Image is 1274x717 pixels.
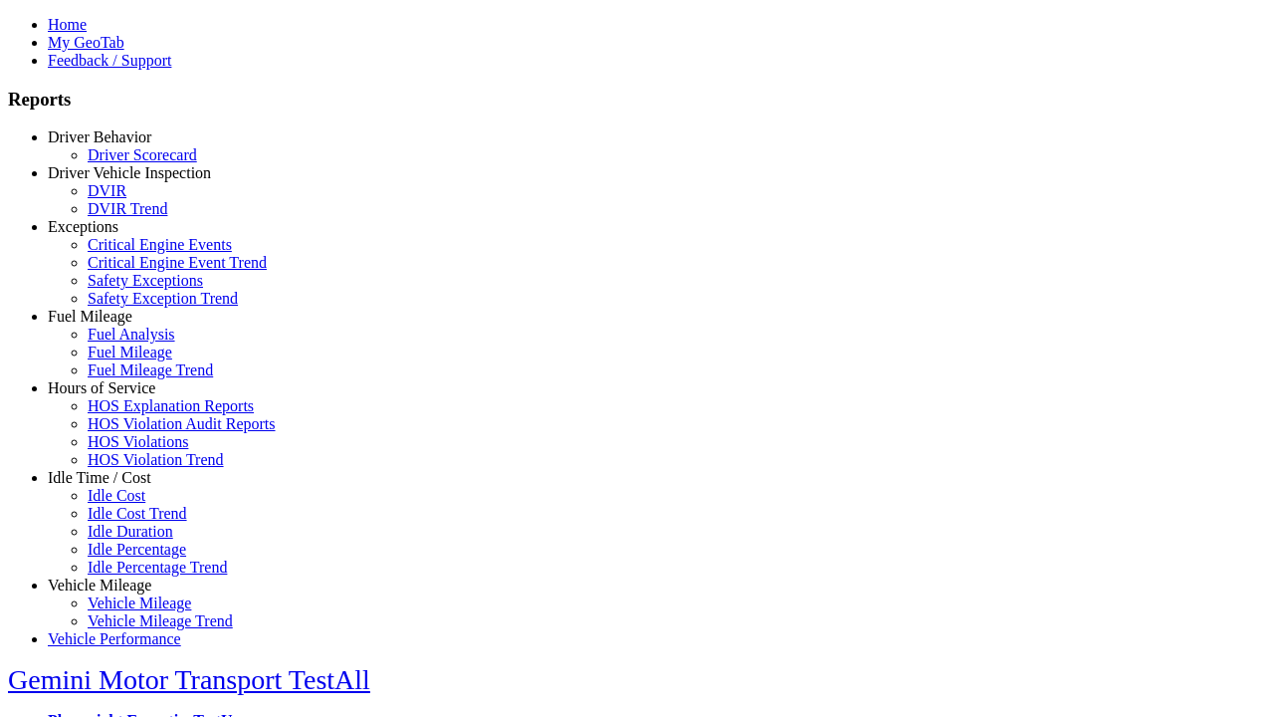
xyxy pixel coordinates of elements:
[48,128,151,145] a: Driver Behavior
[48,630,181,647] a: Vehicle Performance
[48,469,151,486] a: Idle Time / Cost
[48,52,171,69] a: Feedback / Support
[88,487,145,504] a: Idle Cost
[88,290,238,307] a: Safety Exception Trend
[8,89,1266,111] h3: Reports
[88,361,213,378] a: Fuel Mileage Trend
[88,272,203,289] a: Safety Exceptions
[8,664,370,695] a: Gemini Motor Transport TestAll
[88,200,167,217] a: DVIR Trend
[88,415,276,432] a: HOS Violation Audit Reports
[88,541,186,558] a: Idle Percentage
[48,164,211,181] a: Driver Vehicle Inspection
[48,34,124,51] a: My GeoTab
[48,577,151,594] a: Vehicle Mileage
[88,326,175,343] a: Fuel Analysis
[88,397,254,414] a: HOS Explanation Reports
[88,433,188,450] a: HOS Violations
[48,379,155,396] a: Hours of Service
[88,505,187,522] a: Idle Cost Trend
[88,451,224,468] a: HOS Violation Trend
[88,146,197,163] a: Driver Scorecard
[48,218,118,235] a: Exceptions
[88,236,232,253] a: Critical Engine Events
[88,595,191,611] a: Vehicle Mileage
[48,16,87,33] a: Home
[48,308,132,325] a: Fuel Mileage
[88,254,267,271] a: Critical Engine Event Trend
[88,559,227,576] a: Idle Percentage Trend
[88,612,233,629] a: Vehicle Mileage Trend
[88,523,173,540] a: Idle Duration
[88,182,126,199] a: DVIR
[88,344,172,360] a: Fuel Mileage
